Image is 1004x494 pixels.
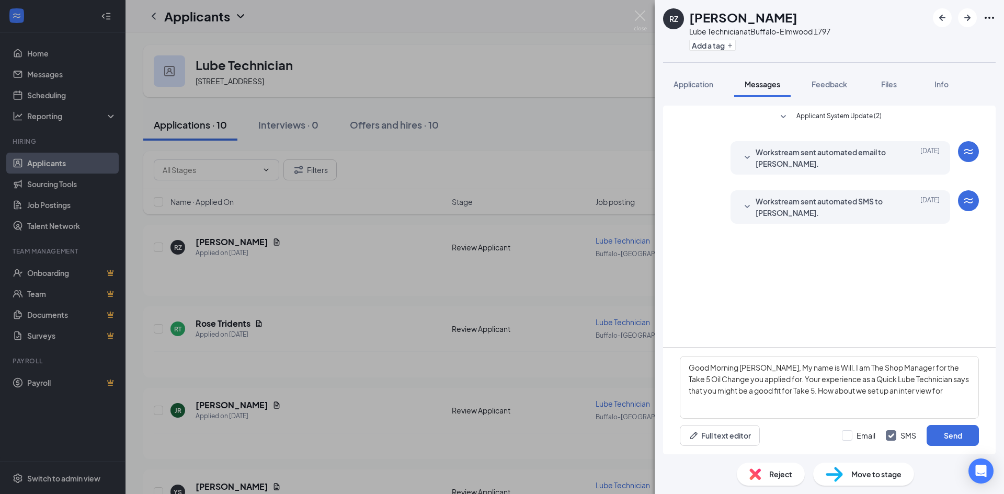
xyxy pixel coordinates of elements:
[769,468,792,480] span: Reject
[727,42,733,49] svg: Plus
[756,146,893,169] span: Workstream sent automated email to [PERSON_NAME].
[958,8,977,27] button: ArrowRight
[920,196,940,219] span: [DATE]
[777,111,882,123] button: SmallChevronDownApplicant System Update (2)
[812,79,847,89] span: Feedback
[962,145,975,158] svg: WorkstreamLogo
[669,14,678,24] div: RZ
[689,8,797,26] h1: [PERSON_NAME]
[741,152,754,164] svg: SmallChevronDown
[936,12,949,24] svg: ArrowLeftNew
[689,26,830,37] div: Lube Technician at Buffalo-Elmwood 1797
[961,12,974,24] svg: ArrowRight
[983,12,996,24] svg: Ellipses
[881,79,897,89] span: Files
[680,425,760,446] button: Full text editorPen
[741,201,754,213] svg: SmallChevronDown
[962,194,975,207] svg: WorkstreamLogo
[674,79,713,89] span: Application
[851,468,902,480] span: Move to stage
[689,40,736,51] button: PlusAdd a tag
[968,458,994,484] div: Open Intercom Messenger
[689,430,699,441] svg: Pen
[920,146,940,169] span: [DATE]
[680,356,979,419] textarea: Good Morning [PERSON_NAME], My name is Will. I am The Shop Manager for the Take 5 Oil Change you ...
[756,196,893,219] span: Workstream sent automated SMS to [PERSON_NAME].
[927,425,979,446] button: Send
[745,79,780,89] span: Messages
[933,8,952,27] button: ArrowLeftNew
[796,111,882,123] span: Applicant System Update (2)
[934,79,949,89] span: Info
[777,111,790,123] svg: SmallChevronDown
